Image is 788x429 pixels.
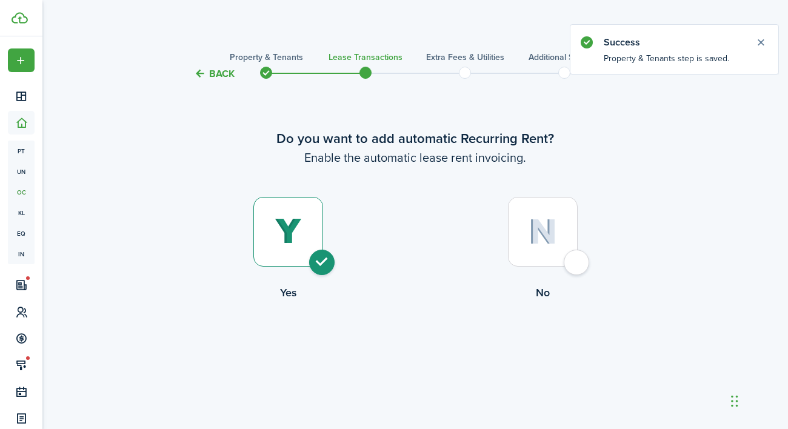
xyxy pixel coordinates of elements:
iframe: Chat Widget [727,371,788,429]
button: Close notify [752,34,769,51]
wizard-step-header-title: Do you want to add automatic Recurring Rent? [161,128,670,148]
h3: Lease Transactions [329,51,402,64]
notify-title: Success [604,35,743,50]
img: TenantCloud [12,12,28,24]
img: Yes (selected) [275,218,302,245]
div: Drag [731,383,738,419]
a: kl [8,202,35,223]
button: Open menu [8,48,35,72]
h3: Additional Services [529,51,601,64]
h3: Property & Tenants [230,51,303,64]
a: pt [8,141,35,161]
a: eq [8,223,35,244]
h3: Extra fees & Utilities [426,51,504,64]
img: No [529,219,557,245]
button: Back [194,67,235,80]
wizard-step-header-description: Enable the automatic lease rent invoicing. [161,148,670,167]
control-radio-card-title: Yes [161,285,415,301]
a: in [8,244,35,264]
a: oc [8,182,35,202]
notify-body: Property & Tenants step is saved. [570,52,778,74]
a: un [8,161,35,182]
control-radio-card-title: No [415,285,670,301]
